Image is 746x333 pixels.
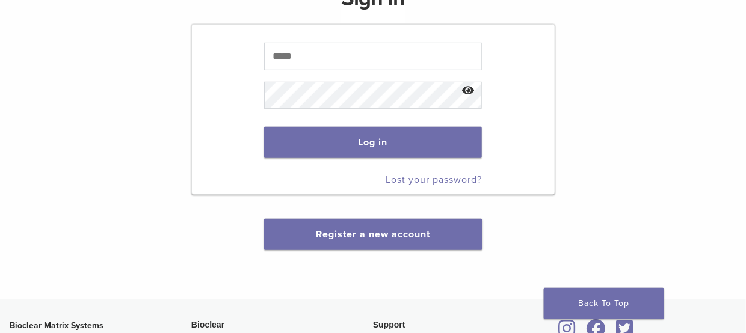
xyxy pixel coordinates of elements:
button: Log in [264,127,482,158]
span: Support [373,320,405,329]
button: Register a new account [264,219,482,250]
button: Show password [456,76,482,106]
a: Back To Top [544,288,664,319]
strong: Bioclear Matrix Systems [10,320,103,331]
span: Bioclear [191,320,224,329]
a: Register a new account [316,228,430,240]
a: Lost your password? [386,174,482,186]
